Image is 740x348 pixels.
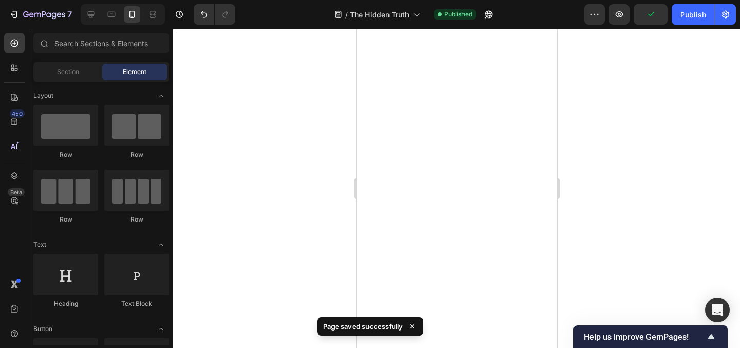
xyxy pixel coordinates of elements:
[104,150,169,159] div: Row
[33,33,169,53] input: Search Sections & Elements
[323,321,403,332] p: Page saved successfully
[345,9,348,20] span: /
[67,8,72,21] p: 7
[672,4,715,25] button: Publish
[33,91,53,100] span: Layout
[8,188,25,196] div: Beta
[33,299,98,308] div: Heading
[33,240,46,249] span: Text
[444,10,472,19] span: Published
[584,331,717,343] button: Show survey - Help us improve GemPages!
[680,9,706,20] div: Publish
[705,298,730,322] div: Open Intercom Messenger
[104,299,169,308] div: Text Block
[57,67,79,77] span: Section
[10,109,25,118] div: 450
[153,87,169,104] span: Toggle open
[153,236,169,253] span: Toggle open
[33,324,52,334] span: Button
[4,4,77,25] button: 7
[194,4,235,25] div: Undo/Redo
[350,9,409,20] span: The Hidden Truth
[104,215,169,224] div: Row
[33,215,98,224] div: Row
[357,29,557,348] iframe: Design area
[153,321,169,337] span: Toggle open
[584,332,705,342] span: Help us improve GemPages!
[123,67,146,77] span: Element
[33,150,98,159] div: Row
